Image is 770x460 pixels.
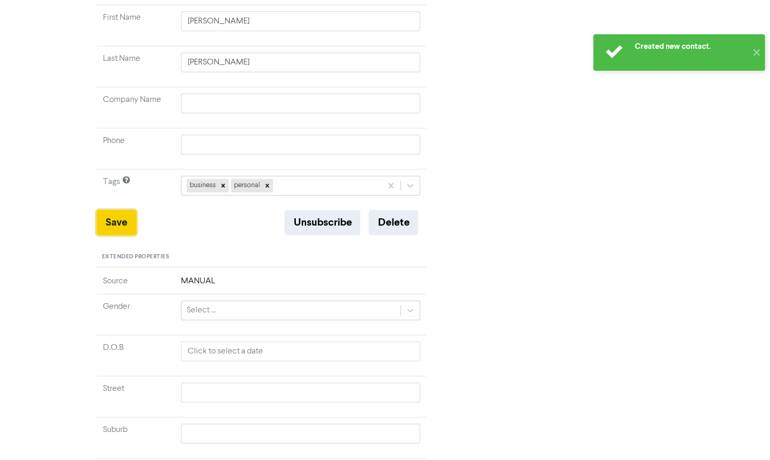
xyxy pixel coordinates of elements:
[231,179,262,192] div: personal
[187,304,216,317] div: Select ...
[175,275,427,294] td: MANUAL
[97,247,427,267] div: Extended Properties
[97,87,175,128] td: Company Name
[97,169,175,211] td: Tags
[97,46,175,87] td: Last Name
[369,210,418,235] button: Delete
[97,335,175,376] td: D.O.B
[718,410,770,460] iframe: Chat Widget
[635,41,747,52] div: Created new contact.
[181,341,421,361] input: Click to select a date
[284,210,360,235] button: Unsubscribe
[97,5,175,46] td: First Name
[97,275,175,294] td: Source
[187,179,217,192] div: business
[97,376,175,417] td: Street
[97,417,175,458] td: Suburb
[97,128,175,169] td: Phone
[97,210,136,235] button: Save
[97,294,175,335] td: Gender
